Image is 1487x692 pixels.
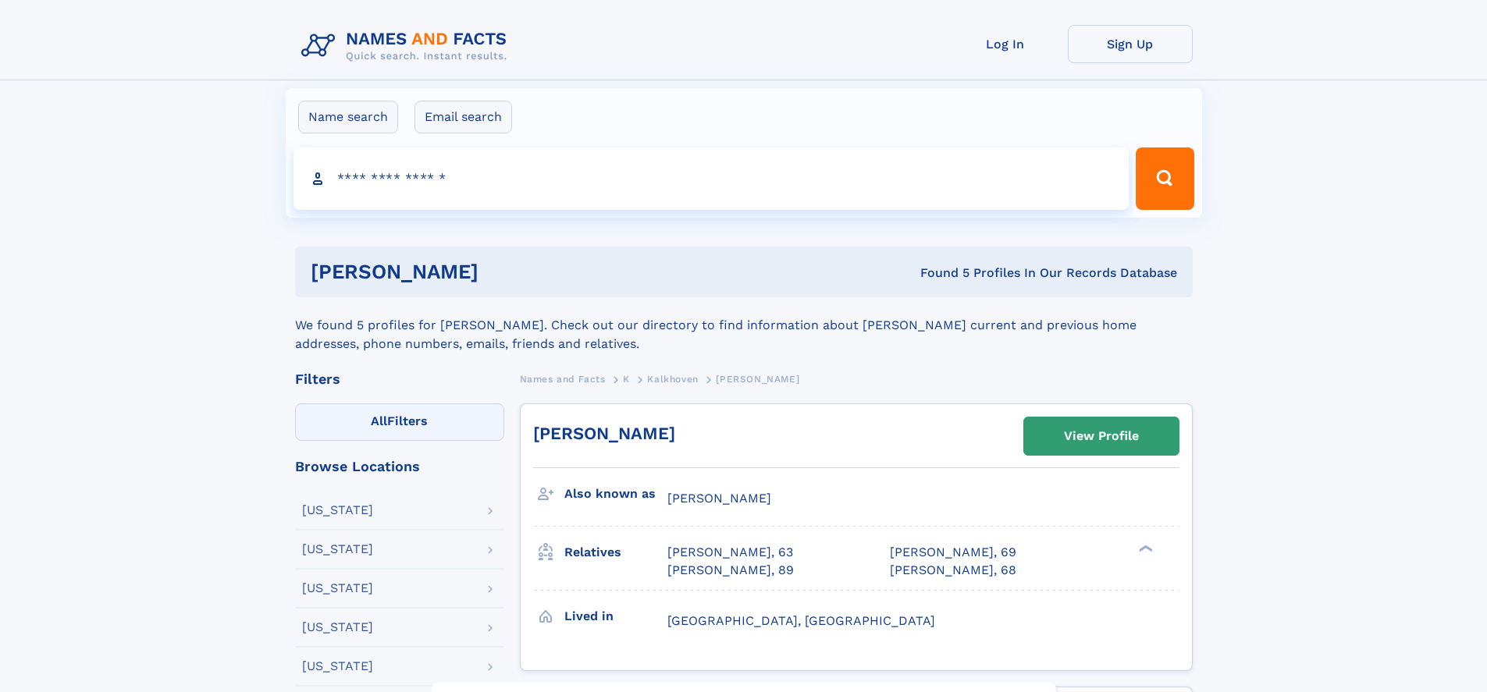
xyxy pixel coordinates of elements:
div: [US_STATE] [302,543,373,555]
a: [PERSON_NAME], 63 [667,544,793,561]
div: [US_STATE] [302,504,373,516]
a: View Profile [1024,417,1179,455]
span: [GEOGRAPHIC_DATA], [GEOGRAPHIC_DATA] [667,613,935,628]
div: Filters [295,372,504,386]
h3: Lived in [564,603,667,630]
span: [PERSON_NAME] [667,491,771,506]
h3: Also known as [564,481,667,507]
a: [PERSON_NAME] [533,424,675,443]
div: ❯ [1135,544,1154,554]
label: Email search [414,101,512,133]
label: Name search [298,101,398,133]
span: [PERSON_NAME] [716,374,799,385]
a: [PERSON_NAME], 69 [890,544,1016,561]
a: Names and Facts [520,369,606,389]
div: Found 5 Profiles In Our Records Database [699,264,1177,282]
a: Sign Up [1068,25,1193,63]
span: Kalkhoven [647,374,698,385]
a: Kalkhoven [647,369,698,389]
div: View Profile [1064,418,1139,454]
a: Log In [943,25,1068,63]
div: [US_STATE] [302,660,373,672]
input: search input [293,147,1129,210]
a: K [623,369,630,389]
div: Browse Locations [295,460,504,474]
h1: [PERSON_NAME] [311,262,699,282]
span: K [623,374,630,385]
label: Filters [295,403,504,441]
h3: Relatives [564,539,667,566]
button: Search Button [1136,147,1194,210]
img: Logo Names and Facts [295,25,520,67]
span: All [371,413,387,428]
div: [US_STATE] [302,582,373,594]
a: [PERSON_NAME], 68 [890,562,1016,579]
a: [PERSON_NAME], 89 [667,562,794,579]
div: [US_STATE] [302,621,373,633]
div: We found 5 profiles for [PERSON_NAME]. Check out our directory to find information about [PERSON_... [295,297,1193,353]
